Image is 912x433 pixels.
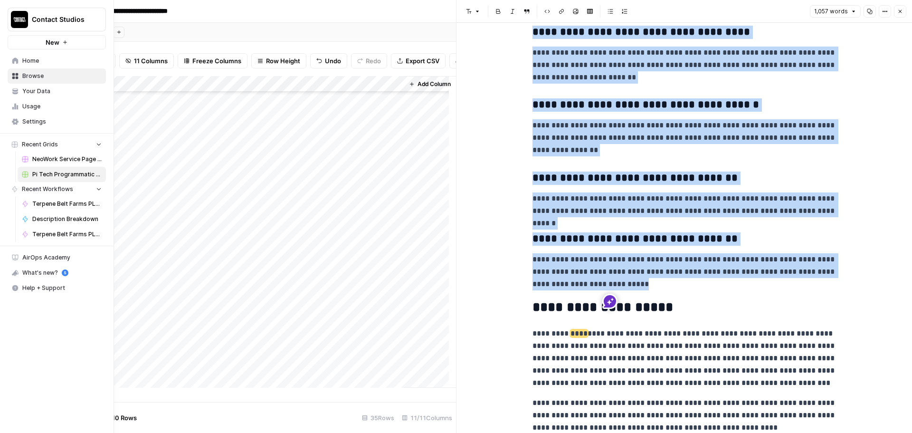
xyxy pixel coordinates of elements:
span: Row Height [266,56,300,66]
button: Recent Grids [8,137,106,152]
span: Contact Studios [32,15,89,24]
a: Browse [8,68,106,84]
span: Settings [22,117,102,126]
span: NeoWork Service Page Grid v1 [32,155,102,164]
button: Workspace: Contact Studios [8,8,106,31]
a: Home [8,53,106,68]
a: Terpene Belt Farms PLP Descriptions (Flexible Container Output) [18,227,106,242]
span: 1,057 words [814,7,848,16]
img: Contact Studios Logo [11,11,28,28]
button: Row Height [251,53,306,68]
span: Add 10 Rows [99,413,137,423]
span: Terpene Belt Farms PLP Descriptions (Text Output) [32,200,102,208]
a: AirOps Academy [8,250,106,265]
span: Home [22,57,102,65]
button: 11 Columns [119,53,174,68]
div: What's new? [8,266,105,280]
span: New [46,38,59,47]
span: Help + Support [22,284,102,292]
span: Freeze Columns [192,56,241,66]
a: Pi Tech Programmatic Service pages Grid [18,167,106,182]
div: 35 Rows [358,410,398,425]
button: New [8,35,106,49]
button: Add Column [405,78,455,90]
span: 11 Columns [134,56,168,66]
button: Recent Workflows [8,182,106,196]
span: Add Column [418,80,451,88]
span: Redo [366,56,381,66]
span: Description Breakdown [32,215,102,223]
span: AirOps Academy [22,253,102,262]
span: Pi Tech Programmatic Service pages Grid [32,170,102,179]
button: Redo [351,53,387,68]
a: 5 [62,269,68,276]
button: Export CSV [391,53,446,68]
span: Usage [22,102,102,111]
div: 11/11 Columns [398,410,456,425]
a: Settings [8,114,106,129]
span: Your Data [22,87,102,96]
a: NeoWork Service Page Grid v1 [18,152,106,167]
span: Recent Grids [22,140,58,149]
span: Export CSV [406,56,439,66]
a: Your Data [8,84,106,99]
a: Description Breakdown [18,212,106,227]
button: Help + Support [8,280,106,296]
a: Usage [8,99,106,114]
a: Terpene Belt Farms PLP Descriptions (Text Output) [18,196,106,212]
span: Undo [325,56,341,66]
text: 5 [64,270,66,275]
button: What's new? 5 [8,265,106,280]
button: 1,057 words [810,5,861,18]
span: Browse [22,72,102,80]
button: Freeze Columns [178,53,247,68]
button: Undo [310,53,347,68]
span: Recent Workflows [22,185,73,193]
span: Terpene Belt Farms PLP Descriptions (Flexible Container Output) [32,230,102,239]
